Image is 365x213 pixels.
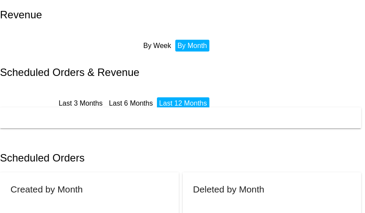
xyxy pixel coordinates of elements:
[10,184,83,194] h2: Created by Month
[159,100,207,107] a: Last 12 Months
[193,184,264,194] h2: Deleted by Month
[109,100,153,107] a: Last 6 Months
[59,100,103,107] a: Last 3 Months
[141,40,174,52] li: By Week
[175,40,209,52] li: By Month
